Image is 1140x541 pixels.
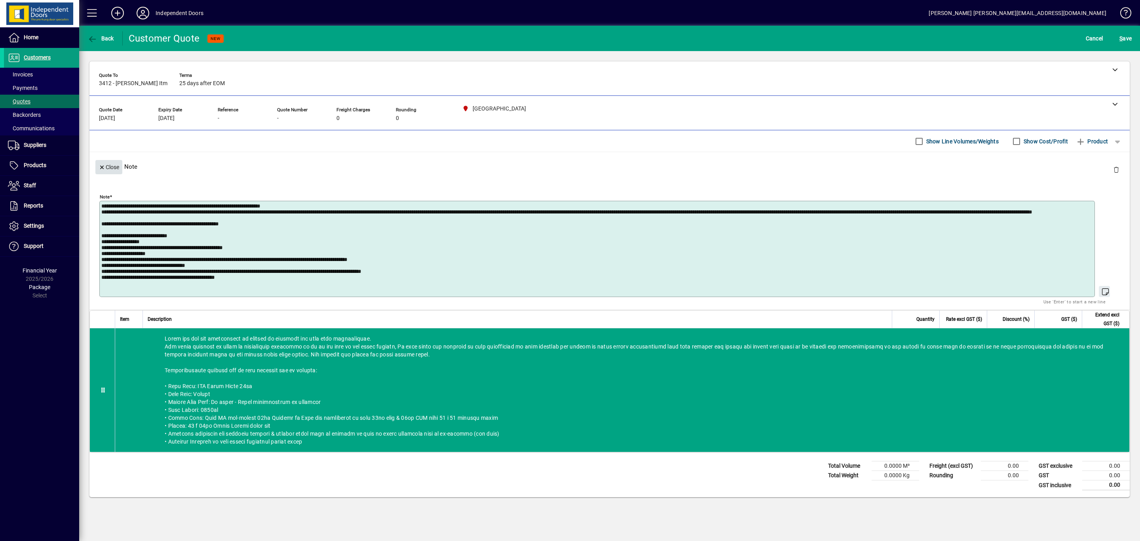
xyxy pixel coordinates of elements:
[156,7,203,19] div: Independent Doors
[946,315,982,324] span: Rate excl GST ($)
[872,471,919,480] td: 0.0000 Kg
[929,7,1106,19] div: [PERSON_NAME] [PERSON_NAME][EMAIL_ADDRESS][DOMAIN_NAME]
[1035,471,1082,480] td: GST
[4,81,79,95] a: Payments
[130,6,156,20] button: Profile
[1061,315,1077,324] span: GST ($)
[1035,461,1082,471] td: GST exclusive
[115,328,1129,452] div: Lorem ips dol sit ametconsect ad elitsed do eiusmodt inc utla etdo magnaaliquae. Adm venia quisno...
[1086,32,1103,45] span: Cancel
[4,135,79,155] a: Suppliers
[24,34,38,40] span: Home
[211,36,220,41] span: NEW
[4,95,79,108] a: Quotes
[4,108,79,122] a: Backorders
[8,71,33,78] span: Invoices
[99,80,167,87] span: 3412 - [PERSON_NAME] Itm
[1114,2,1130,27] a: Knowledge Base
[925,137,999,145] label: Show Line Volumes/Weights
[4,176,79,196] a: Staff
[158,115,175,122] span: [DATE]
[1119,32,1132,45] span: ave
[24,202,43,209] span: Reports
[277,115,279,122] span: -
[824,461,872,471] td: Total Volume
[1084,31,1105,46] button: Cancel
[1119,35,1123,42] span: S
[4,28,79,48] a: Home
[105,6,130,20] button: Add
[1117,31,1134,46] button: Save
[925,461,981,471] td: Freight (excl GST)
[1043,297,1106,306] mat-hint: Use 'Enter' to start a new line
[1087,311,1119,328] span: Extend excl GST ($)
[99,161,119,174] span: Close
[1072,134,1112,149] button: Product
[981,461,1028,471] td: 0.00
[218,115,219,122] span: -
[24,142,46,148] span: Suppliers
[8,98,30,105] span: Quotes
[4,68,79,81] a: Invoices
[916,315,935,324] span: Quantity
[23,267,57,274] span: Financial Year
[1035,480,1082,490] td: GST inclusive
[85,31,116,46] button: Back
[4,122,79,135] a: Communications
[24,54,51,61] span: Customers
[100,194,110,200] mat-label: Note
[1107,160,1126,179] button: Delete
[1076,135,1108,148] span: Product
[1082,461,1130,471] td: 0.00
[1082,480,1130,490] td: 0.00
[129,32,200,45] div: Customer Quote
[24,243,44,249] span: Support
[4,216,79,236] a: Settings
[872,461,919,471] td: 0.0000 M³
[8,112,41,118] span: Backorders
[179,80,225,87] span: 25 days after EOM
[336,115,340,122] span: 0
[29,284,50,290] span: Package
[99,115,115,122] span: [DATE]
[87,35,114,42] span: Back
[824,471,872,480] td: Total Weight
[95,160,122,174] button: Close
[8,125,55,131] span: Communications
[4,196,79,216] a: Reports
[1003,315,1030,324] span: Discount (%)
[89,152,1130,181] div: Note
[24,162,46,168] span: Products
[79,31,123,46] app-page-header-button: Back
[93,163,124,170] app-page-header-button: Close
[981,471,1028,480] td: 0.00
[24,223,44,229] span: Settings
[148,315,172,324] span: Description
[120,315,129,324] span: Item
[24,182,36,189] span: Staff
[8,85,38,91] span: Payments
[4,236,79,256] a: Support
[396,115,399,122] span: 0
[925,471,981,480] td: Rounding
[4,156,79,175] a: Products
[1082,471,1130,480] td: 0.00
[1107,166,1126,173] app-page-header-button: Delete
[1022,137,1068,145] label: Show Cost/Profit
